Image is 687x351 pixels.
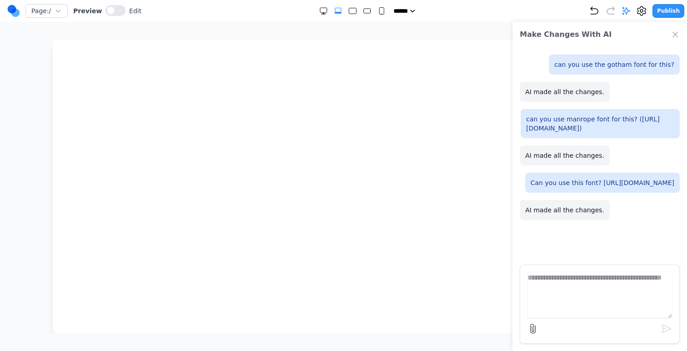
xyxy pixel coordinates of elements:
[25,4,68,18] button: Page:/
[334,6,343,15] button: Extra Large
[319,6,328,15] button: Double Extra Large
[53,40,634,333] iframe: Preview
[525,87,604,96] p: AI made all the changes.
[363,6,372,15] button: Medium
[129,6,141,15] span: Edit
[525,206,604,215] p: AI made all the changes.
[73,6,102,15] span: Preview
[377,6,386,15] button: Small
[526,115,674,133] p: can you use manrope font for this? ([URL][DOMAIN_NAME])
[31,6,51,15] span: Page: /
[652,4,684,18] button: Publish
[554,60,674,69] p: can you use the gotham font for this?
[531,178,674,187] p: Can you use this font? [URL][DOMAIN_NAME]
[348,6,357,15] button: Large
[589,5,600,16] button: Undo
[520,29,612,40] h2: Make Changes With AI
[525,151,604,160] p: AI made all the changes.
[671,30,680,39] button: Close Chat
